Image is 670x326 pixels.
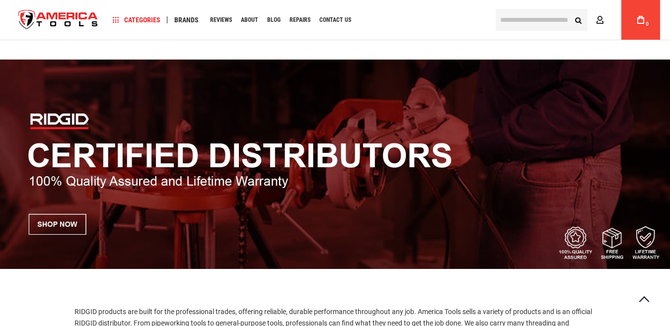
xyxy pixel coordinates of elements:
[290,17,310,23] span: Repairs
[236,13,263,27] a: About
[646,21,649,27] span: 0
[241,17,258,23] span: About
[267,17,281,23] span: Blog
[10,1,106,39] a: store logo
[285,13,315,27] a: Repairs
[170,13,203,27] a: Brands
[210,17,232,23] span: Reviews
[113,16,160,23] span: Categories
[206,13,236,27] a: Reviews
[108,13,165,27] a: Categories
[569,10,588,29] button: Search
[319,17,351,23] span: Contact Us
[174,16,199,23] span: Brands
[263,13,285,27] a: Blog
[315,13,356,27] a: Contact Us
[10,1,106,39] img: America Tools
